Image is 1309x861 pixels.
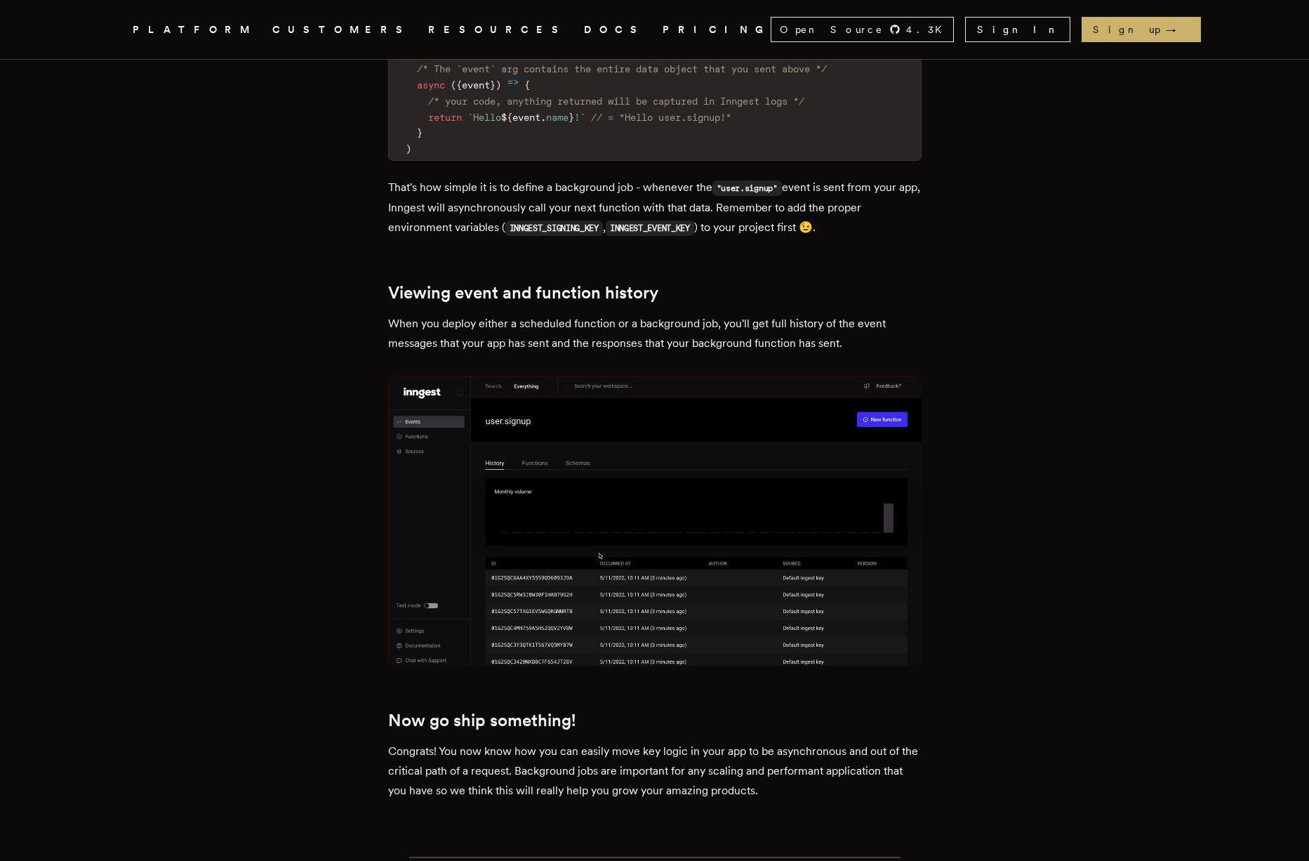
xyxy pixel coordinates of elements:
span: ! [574,112,580,123]
span: . [540,112,546,123]
code: INNGEST_SIGNING_KEY [505,221,603,236]
span: name [546,112,569,123]
span: return [428,112,462,123]
span: Hello [473,112,501,123]
a: PRICING [663,21,771,39]
h2: Viewing event and function history [388,283,922,303]
span: /* The `event` arg contains the entire data object that you sent above */ [417,63,827,74]
span: ${ [501,112,512,123]
span: } [490,79,496,91]
span: /* your code, anything returned will be captured in Inngest logs */ [428,96,804,107]
span: ( [451,79,456,91]
span: => [507,76,519,87]
span: event [512,112,540,123]
span: } [417,127,423,138]
span: → [1166,22,1190,37]
span: 4.3 K [906,22,950,37]
button: RESOURCES [428,21,567,39]
a: Sign up [1082,17,1201,42]
span: event [462,79,490,91]
span: ) [406,143,411,155]
span: ) [496,79,501,91]
span: { [524,79,530,91]
p: Congrats! You now know how you can easily move key logic in your app to be asynchronous and out o... [388,742,922,801]
p: That's how simple it is to define a background job - whenever the event is sent from your app, In... [388,178,922,238]
span: Open Source [780,22,884,37]
a: CUSTOMERS [272,21,411,39]
img: Viewing event history and event payloads in the Inngest web app [388,376,922,666]
span: // = "Hello user.signup!" [591,112,731,123]
span: ` [580,112,585,123]
h2: Now go ship something! [388,711,922,730]
p: When you deploy either a scheduled function or a background job, you'll get full history of the e... [388,314,922,353]
a: Sign In [965,17,1070,42]
span: ` [467,112,473,123]
span: async [417,79,445,91]
code: INNGEST_EVENT_KEY [606,221,694,236]
span: { [456,79,462,91]
a: DOCS [584,21,646,39]
button: PLATFORM [133,21,255,39]
code: "user.signup" [712,180,782,196]
span: } [569,112,574,123]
